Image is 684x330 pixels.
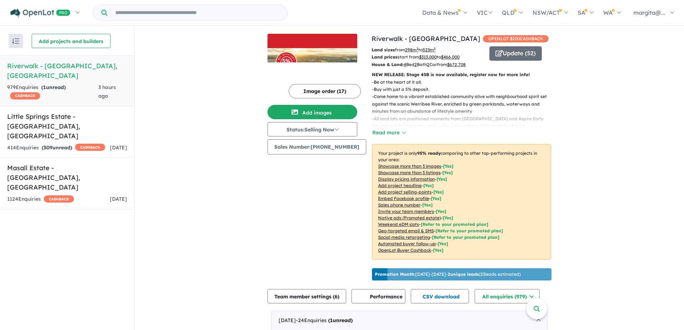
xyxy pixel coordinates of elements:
[43,144,52,151] span: 309
[7,195,74,204] div: 1124 Enquir ies
[436,209,446,214] span: [ Yes ]
[267,48,357,102] img: Riverwalk - Werribee
[10,92,40,99] span: CASHBACK
[372,79,557,86] p: - Be at the heart of it all.
[357,296,364,300] img: bar-chart.svg
[372,62,404,67] b: House & Land:
[372,54,484,61] p: start from
[437,54,460,60] span: to
[416,293,423,301] img: download icon
[12,38,19,44] img: sort.svg
[335,293,338,300] span: 6
[378,176,435,182] u: Display pricing information
[372,46,484,54] p: from
[372,61,484,68] p: Bed Bath Car from
[443,163,453,169] span: [ Yes ]
[448,271,479,277] b: 2 unique leads
[7,61,127,80] h5: Riverwalk - [GEOGRAPHIC_DATA] , [GEOGRAPHIC_DATA]
[378,163,441,169] u: Showcase more than 3 images
[434,47,436,51] sup: 2
[378,209,434,214] u: Invite your team members
[483,35,549,42] span: OPENLOT $ 200 CASHBACK
[372,54,397,60] b: Land prices
[405,47,418,52] u: 298 m
[431,196,441,201] span: [ Yes ]
[443,215,453,220] span: [Yes]
[423,183,434,188] span: [ Yes ]
[372,115,557,137] p: - All land lots are positioned moments from [GEOGRAPHIC_DATA] and Aspire Early Education & Kinder...
[441,54,460,60] u: $ 466,000
[372,129,406,137] button: Read more
[417,150,441,156] b: 95 % ready
[378,189,432,195] u: Add project selling-points
[378,215,441,220] u: Native ads (Promoted estate)
[10,9,70,18] img: Openlot PRO Logo White
[41,84,66,90] strong: ( unread)
[7,112,127,141] h5: Little Springs Estate - [GEOGRAPHIC_DATA] , [GEOGRAPHIC_DATA]
[270,37,354,45] img: Riverwalk - Werribee Logo
[414,62,417,67] u: 2
[438,241,448,246] span: [Yes]
[358,293,364,297] img: line-chart.svg
[421,222,488,227] span: [Refer to your promoted plan]
[44,195,74,203] span: CASHBACK
[378,183,422,188] u: Add project headline
[7,144,105,152] div: 414 Enquir ies
[267,139,366,154] button: Sales Number:[PHONE_NUMBER]
[358,293,403,300] span: Performance
[375,271,415,277] b: Promotion Month:
[75,144,105,151] span: CASHBACK
[489,46,542,61] button: Update (52)
[436,228,503,233] span: [Refer to your promoted plan]
[110,196,127,202] span: [DATE]
[378,202,420,208] u: Sales phone number
[372,71,551,78] p: NEW RELEASE: Stage 45B is now available, register now for more info!
[378,170,441,175] u: Showcase more than 3 listings
[475,289,540,303] button: All enquiries (979)
[378,228,434,233] u: Geo-targeted email & SMS
[7,163,127,192] h5: Masall Estate - [GEOGRAPHIC_DATA] , [GEOGRAPHIC_DATA]
[98,84,116,99] span: 3 hours ago
[423,47,436,52] u: 523 m
[372,144,551,260] p: Your project is only comparing to other top-performing projects in your area: - - - - - - - - - -...
[433,247,443,253] span: [Yes]
[372,93,557,115] p: - Come home to a vibrant established community alive with neighbourhood spirit set against the sc...
[378,196,429,201] u: Embed Facebook profile
[375,271,521,278] p: [DATE] - [DATE] - ( 23 leads estimated)
[378,222,419,227] u: Weekend eDM slots
[433,189,444,195] span: [ Yes ]
[417,47,418,51] sup: 2
[328,317,353,324] strong: ( unread)
[267,122,357,136] button: Status:Selling Now
[422,202,433,208] span: [ Yes ]
[330,317,333,324] span: 1
[442,170,453,175] span: [ Yes ]
[372,86,557,93] p: - Buy with just a 5% deposit.
[437,176,447,182] span: [ Yes ]
[372,47,395,52] b: Land sizes
[427,62,429,67] u: 2
[372,34,480,43] a: Riverwalk - [GEOGRAPHIC_DATA]
[296,317,353,324] span: - 24 Enquir ies
[378,234,430,240] u: Social media retargeting
[447,62,466,67] u: $ 672,708
[378,247,431,253] u: OpenLot Buyer Cashback
[110,144,127,151] span: [DATE]
[352,289,405,303] button: Performance
[267,105,357,119] button: Add images
[267,289,346,303] button: Team member settings (6)
[404,62,406,67] u: 4
[418,47,436,52] span: to
[267,34,357,102] a: Riverwalk - Werribee LogoRiverwalk - Werribee
[432,234,499,240] span: [Refer to your promoted plan]
[43,84,46,90] span: 1
[378,241,436,246] u: Automated buyer follow-up
[42,144,72,151] strong: ( unread)
[32,34,111,48] button: Add projects and builders
[411,289,469,303] button: CSV download
[633,9,665,16] span: margita@...
[109,5,286,20] input: Try estate name, suburb, builder or developer
[7,83,98,101] div: 979 Enquir ies
[289,84,361,98] button: Image order (17)
[419,54,437,60] u: $ 313,000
